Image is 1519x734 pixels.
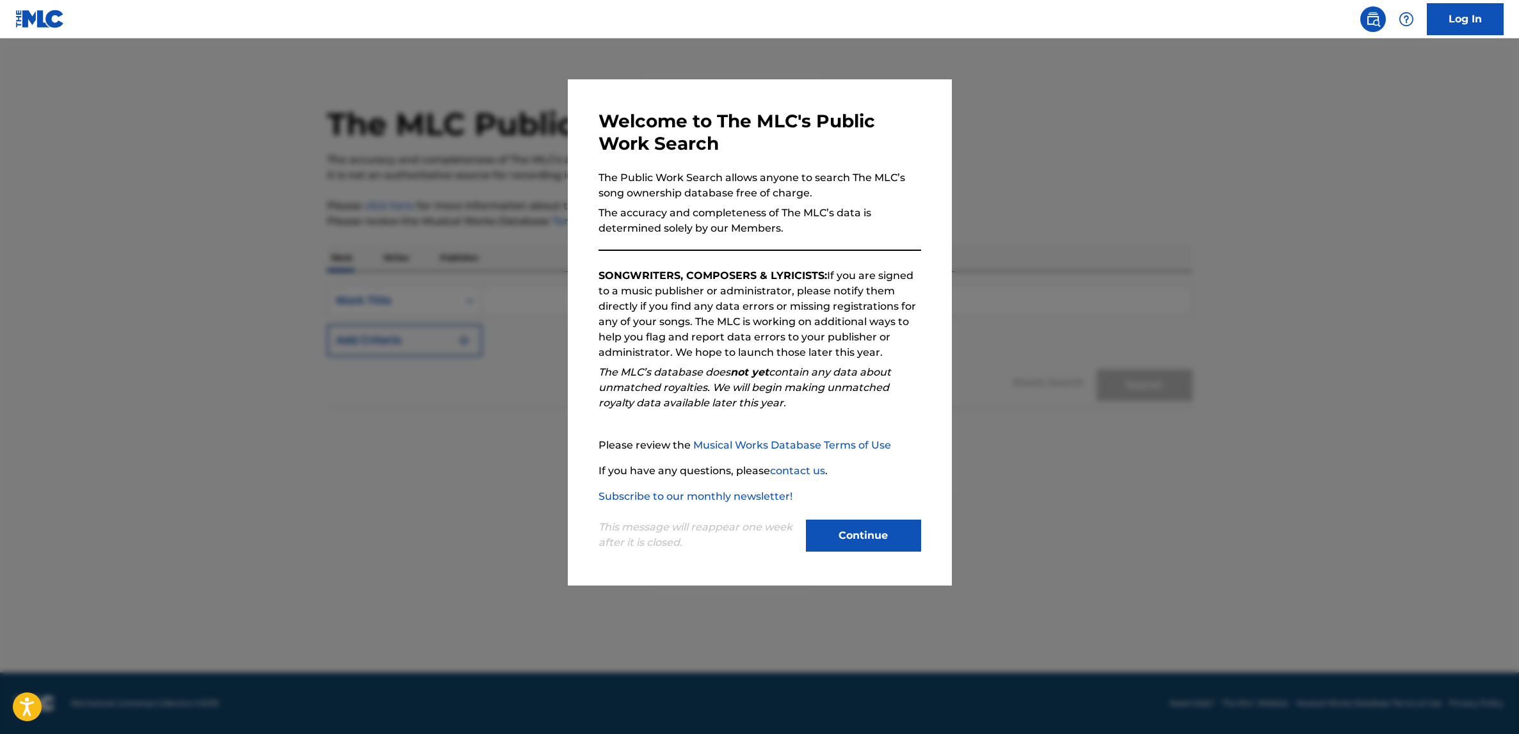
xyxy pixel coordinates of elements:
[1399,12,1414,27] img: help
[599,268,921,360] p: If you are signed to a music publisher or administrator, please notify them directly if you find ...
[1365,12,1381,27] img: search
[15,10,65,28] img: MLC Logo
[806,520,921,552] button: Continue
[599,520,798,550] p: This message will reappear one week after it is closed.
[599,110,921,155] h3: Welcome to The MLC's Public Work Search
[693,439,891,451] a: Musical Works Database Terms of Use
[1360,6,1386,32] a: Public Search
[599,205,921,236] p: The accuracy and completeness of The MLC’s data is determined solely by our Members.
[770,465,825,477] a: contact us
[1427,3,1504,35] a: Log In
[599,366,891,409] em: The MLC’s database does contain any data about unmatched royalties. We will begin making unmatche...
[599,170,921,201] p: The Public Work Search allows anyone to search The MLC’s song ownership database free of charge.
[599,438,921,453] p: Please review the
[599,463,921,479] p: If you have any questions, please .
[599,269,827,282] strong: SONGWRITERS, COMPOSERS & LYRICISTS:
[1394,6,1419,32] div: Help
[599,490,792,502] a: Subscribe to our monthly newsletter!
[730,366,769,378] strong: not yet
